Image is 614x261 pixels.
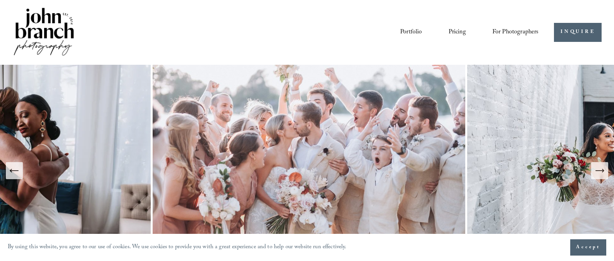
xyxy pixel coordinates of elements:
[6,162,23,179] button: Previous Slide
[554,23,602,42] a: INQUIRE
[492,26,539,38] span: For Photographers
[591,162,608,179] button: Next Slide
[492,26,539,39] a: folder dropdown
[8,242,347,253] p: By using this website, you agree to our use of cookies. We use cookies to provide you with a grea...
[400,26,422,39] a: Portfolio
[570,239,606,256] button: Accept
[576,244,600,251] span: Accept
[449,26,466,39] a: Pricing
[12,6,75,59] img: John Branch IV Photography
